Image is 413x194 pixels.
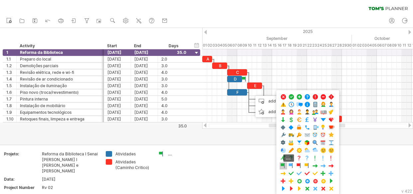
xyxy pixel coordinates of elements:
div: Friday, 10 October 2025 [397,42,402,49]
div: 1.9 [6,109,16,115]
div: Atividades [115,151,152,157]
div: 1.2 [6,63,16,69]
div: D [227,76,242,82]
div: 1.8 [6,102,16,109]
div: Monday, 8 September 2025 [237,42,242,49]
div: 2.0 [161,56,186,62]
div: 1.1 [6,56,16,62]
div: Rv 02 [42,185,98,190]
div: 1 [6,49,16,56]
div: [DATE] [104,116,131,122]
div: 1.10 [6,116,16,122]
div: Saturday, 27 September 2025 [332,42,337,49]
div: [DATE] [104,96,131,102]
div: Friday, 5 September 2025 [222,42,227,49]
div: Friday, 19 September 2025 [292,42,297,49]
div: 5.0 [161,96,186,102]
div: Reforma da Biblioteca [20,49,100,56]
div: Wednesday, 3 September 2025 [212,42,217,49]
div: Demolições parciais [20,63,100,69]
div: Preparo do local [20,56,100,62]
div: End [134,43,154,49]
div: 4.0 [161,89,186,96]
div: Sunday, 12 October 2025 [407,42,412,49]
div: Reforma da Biblioteca I Senai [PERSON_NAME] I [PERSON_NAME] e [PERSON_NAME] [42,151,98,174]
div: Retoques finais, limpeza e entrega [20,116,100,122]
div: E [247,83,262,89]
div: 3.0 [161,76,186,82]
div: Sunday, 21 September 2025 [302,42,307,49]
div: Revisão elétrica, rede e wi-fi [20,69,100,76]
div: Friday, 3 October 2025 [362,42,367,49]
div: 1.3 [6,69,16,76]
div: Friday, 26 September 2025 [327,42,332,49]
div: Monday, 22 September 2025 [307,42,312,49]
div: [DATE] [131,69,158,76]
div: Tuesday, 16 September 2025 [277,42,282,49]
div: 3.0 [161,63,186,69]
div: 1.4 [6,76,16,82]
div: Saturday, 13 September 2025 [262,42,267,49]
div: Revisão de ar condicionado [20,76,100,82]
div: Thursday, 2 October 2025 [357,42,362,49]
div: Sunday, 28 September 2025 [337,42,342,49]
div: 4.0 [161,69,186,76]
div: [DATE] [131,109,158,115]
div: 35.0 [158,123,187,128]
div: [DATE] [104,76,131,82]
div: Equipamentos tecnológicos [20,109,100,115]
div: [DATE] [131,102,158,109]
div: 1.7 [6,96,16,102]
div: [DATE] [42,176,98,182]
div: Thursday, 25 September 2025 [322,42,327,49]
div: [DATE] [131,76,158,82]
div: Monday, 1 September 2025 [202,42,207,49]
div: 1.6 [6,89,16,96]
div: [DATE] [104,63,131,69]
div: C [227,69,247,76]
div: Sunday, 14 September 2025 [267,42,272,49]
div: Sunday, 7 September 2025 [232,42,237,49]
div: 1.5 [6,83,16,89]
div: 3.0 [161,83,186,89]
div: [DATE] [131,89,158,96]
div: [DATE] [131,63,158,69]
div: Days [158,43,189,49]
div: [DATE] [104,102,131,109]
div: Tuesday, 7 October 2025 [382,42,387,49]
div: [DATE] [131,56,158,62]
div: [DATE] [131,83,158,89]
div: Projeto: [4,151,41,157]
div: Saturday, 6 September 2025 [227,42,232,49]
div: Instalação de mobiliário [20,102,100,109]
div: Activity [20,43,100,49]
div: 4.0 [161,102,186,109]
div: [DATE] [104,83,131,89]
div: Tuesday, 2 September 2025 [207,42,212,49]
div: A [202,56,212,62]
div: Wednesday, 10 September 2025 [247,42,252,49]
div: [DATE] [104,56,131,62]
div: Saturday, 4 October 2025 [367,42,372,49]
div: Wednesday, 8 October 2025 [387,42,392,49]
div: Thursday, 18 September 2025 [287,42,292,49]
div: [DATE] [104,49,131,56]
div: Monday, 6 October 2025 [377,42,382,49]
div: [DATE] [104,109,131,115]
div: Atividades (Caminho Critico) [115,159,152,170]
div: [DATE] [131,49,158,56]
div: Tuesday, 9 September 2025 [242,42,247,49]
span: .... [283,154,294,162]
div: .... [168,151,204,157]
div: Tuesday, 23 September 2025 [312,42,317,49]
div: Saturday, 11 October 2025 [402,42,407,49]
div: [DATE] [104,69,131,76]
div: Piso novo (troca/revestimento) [20,89,100,96]
div: Pintura interna [20,96,100,102]
div: add time block [255,96,301,106]
div: Instalação de iluminação [20,83,100,89]
div: Thursday, 9 October 2025 [392,42,397,49]
div: Monday, 29 September 2025 [342,42,347,49]
div: Sunday, 5 October 2025 [372,42,377,49]
div: [DATE] [131,116,158,122]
